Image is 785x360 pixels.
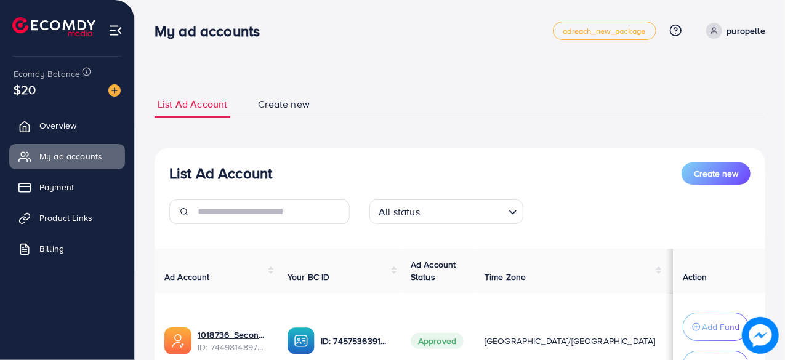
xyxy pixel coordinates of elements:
[683,313,749,341] button: Add Fund
[108,84,121,97] img: image
[155,22,270,40] h3: My ad accounts
[683,271,707,283] span: Action
[682,162,751,185] button: Create new
[39,150,102,162] span: My ad accounts
[108,23,123,38] img: menu
[702,319,739,334] p: Add Fund
[9,175,125,199] a: Payment
[9,206,125,230] a: Product Links
[198,329,268,354] div: <span class='underline'>1018736_Second Account_1734545203017</span></br>7449814897854038033
[164,271,210,283] span: Ad Account
[376,203,422,221] span: All status
[258,97,310,111] span: Create new
[485,335,656,347] span: [GEOGRAPHIC_DATA]/[GEOGRAPHIC_DATA]
[39,212,92,224] span: Product Links
[39,119,76,132] span: Overview
[39,242,64,255] span: Billing
[553,22,656,40] a: adreach_new_package
[288,327,315,354] img: ic-ba-acc.ded83a64.svg
[9,144,125,169] a: My ad accounts
[321,334,391,348] p: ID: 7457536391551959056
[424,201,504,221] input: Search for option
[563,27,646,35] span: adreach_new_package
[288,271,330,283] span: Your BC ID
[12,17,95,36] img: logo
[694,167,738,180] span: Create new
[198,329,268,341] a: 1018736_Second Account_1734545203017
[14,81,36,98] span: $20
[369,199,523,224] div: Search for option
[158,97,227,111] span: List Ad Account
[169,164,272,182] h3: List Ad Account
[742,317,779,354] img: image
[701,23,765,39] a: puropelle
[198,341,268,353] span: ID: 7449814897854038033
[727,23,765,38] p: puropelle
[485,271,526,283] span: Time Zone
[411,333,464,349] span: Approved
[9,236,125,261] a: Billing
[39,181,74,193] span: Payment
[9,113,125,138] a: Overview
[164,327,191,354] img: ic-ads-acc.e4c84228.svg
[14,68,80,80] span: Ecomdy Balance
[411,258,456,283] span: Ad Account Status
